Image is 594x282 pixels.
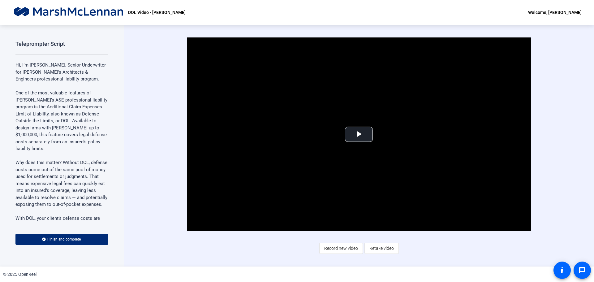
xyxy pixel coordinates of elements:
[15,89,108,159] p: One of the most valuable features of [PERSON_NAME]’s A&E professional liability program is the Ad...
[15,215,108,243] p: With DOL, your client’s defense costs are covered outside the policy limits, so the full amount o...
[15,40,65,48] div: Teleprompter Script
[558,267,566,274] mat-icon: accessibility
[579,267,586,274] mat-icon: message
[528,9,582,16] div: Welcome, [PERSON_NAME]
[15,159,108,215] p: Why does this matter? Without DOL, defense costs come out of the same pool of money used for sett...
[324,242,358,254] span: Record new video
[187,37,531,231] div: Video Player
[369,242,394,254] span: Retake video
[3,271,37,278] div: © 2025 OpenReel
[128,9,186,16] p: DOL Video - [PERSON_NAME]
[345,127,373,142] button: Play Video
[15,62,108,89] p: Hi, I’m [PERSON_NAME], Senior Underwriter for [PERSON_NAME]’s Architects & Engineers professional...
[319,243,363,254] button: Record new video
[47,237,81,242] span: Finish and complete
[15,234,108,245] button: Finish and complete
[12,6,125,19] img: OpenReel logo
[364,243,399,254] button: Retake video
